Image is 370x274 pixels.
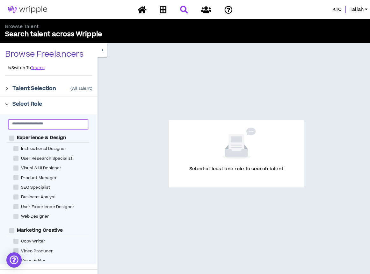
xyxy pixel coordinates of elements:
[18,248,56,254] span: Video Producer
[18,214,52,220] span: Web Designer
[5,102,9,106] span: right
[18,238,48,244] span: Copy Writer
[18,146,69,152] span: Instructional Designer
[18,165,64,171] span: Visual & UI Designer
[8,66,11,70] span: swap
[31,65,45,70] a: Teams
[5,49,84,60] p: Browse Freelancers
[14,227,66,234] span: Marketing Creative
[350,6,364,13] span: Taliah
[18,194,58,200] span: Business Analyst
[5,24,185,30] p: Browse Talent
[18,156,75,162] span: User Research Specialist
[18,258,49,264] span: Video Editor
[5,87,9,90] span: right
[5,30,185,39] p: Search talent across Wripple
[12,85,56,92] p: Talent Selection
[8,65,31,70] p: Switch To
[18,204,77,210] span: User Experience Designer
[18,185,53,191] span: SEO Specialist
[6,252,22,268] div: Open Intercom Messenger
[12,100,42,108] p: Select Role
[70,86,92,91] p: ( All Talent )
[18,175,60,181] span: Product Manager
[14,135,69,141] span: Experience & Design
[332,6,342,13] span: KTC
[189,166,283,180] p: Select at least one role to search talent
